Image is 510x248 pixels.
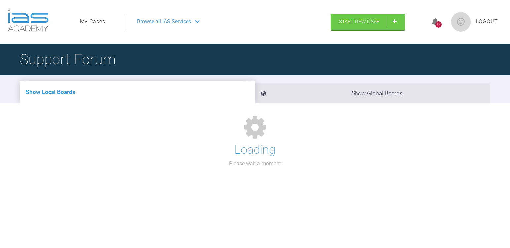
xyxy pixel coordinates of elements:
[20,48,116,71] h1: Support Forum
[80,18,105,26] a: My Cases
[255,83,491,103] li: Show Global Boards
[476,18,498,26] a: Logout
[451,12,471,32] img: profile.png
[435,21,442,28] div: 306
[20,81,255,103] li: Show Local Boards
[331,14,405,30] a: Start New Case
[137,18,191,26] span: Browse all IAS Services
[8,9,49,32] img: logo-light.3e3ef733.png
[229,159,281,168] p: Please wait a moment
[234,140,276,159] h1: Loading
[339,19,379,25] span: Start New Case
